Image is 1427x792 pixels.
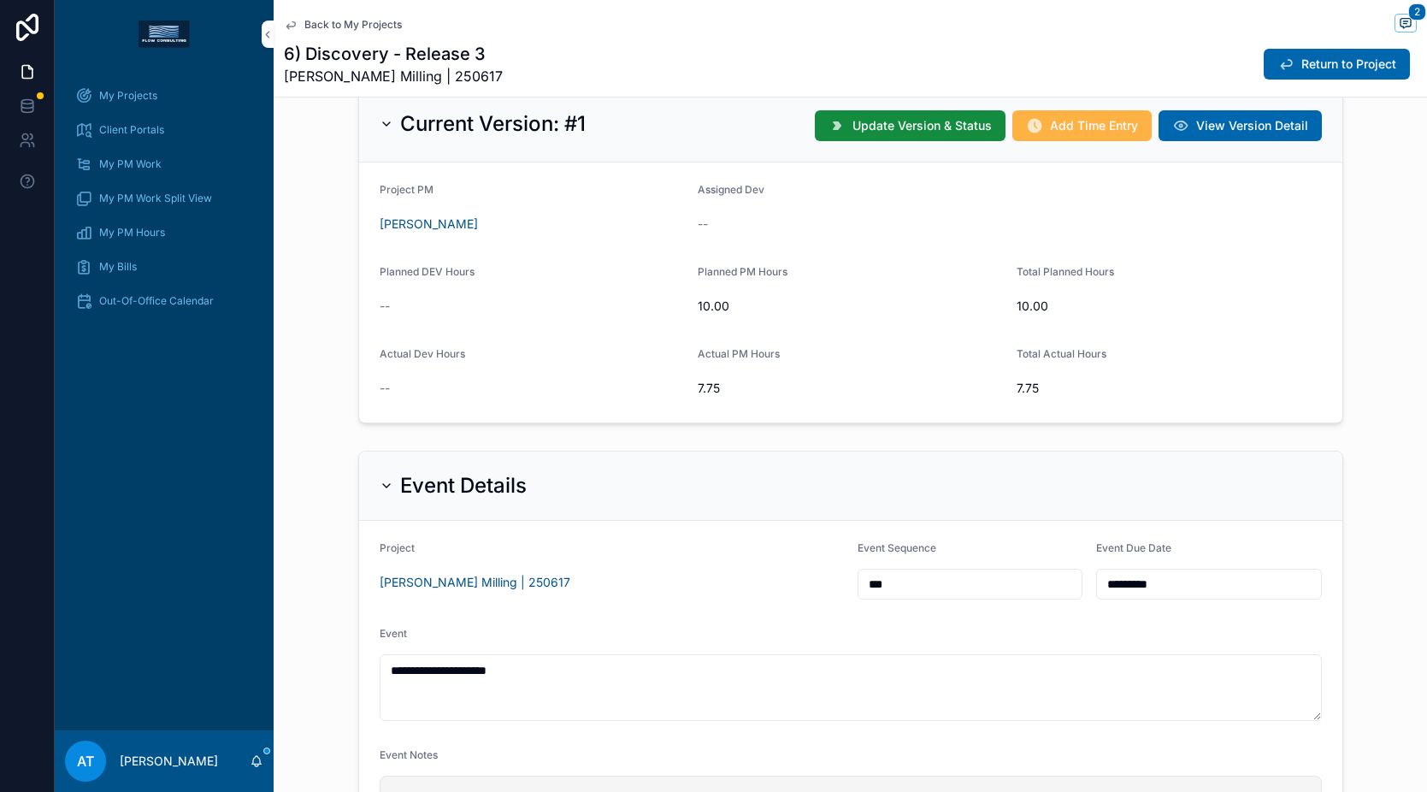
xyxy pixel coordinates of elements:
h2: Event Details [400,472,527,499]
a: [PERSON_NAME] Milling | 250617 [380,574,570,591]
a: Client Portals [65,115,263,145]
span: Event [380,627,407,640]
span: Actual PM Hours [698,347,780,360]
button: Update Version & Status [815,110,1005,141]
h2: Current Version: #1 [400,110,586,138]
span: 10.00 [698,298,1003,315]
span: 2 [1408,3,1426,21]
button: Add Time Entry [1012,110,1152,141]
div: scrollable content [55,68,274,339]
a: My PM Work Split View [65,183,263,214]
a: My PM Work [65,149,263,180]
span: Add Time Entry [1050,117,1138,134]
span: 7.75 [698,380,1003,397]
button: Return to Project [1264,49,1410,80]
span: My PM Work Split View [99,192,212,205]
span: My PM Hours [99,226,165,239]
span: Event Notes [380,748,438,761]
span: -- [380,380,390,397]
button: View Version Detail [1159,110,1322,141]
span: [PERSON_NAME] Milling | 250617 [284,66,503,86]
span: My Projects [99,89,157,103]
span: Project [380,541,415,554]
span: Update Version & Status [852,117,992,134]
span: My PM Work [99,157,162,171]
span: Return to Project [1301,56,1396,73]
span: Client Portals [99,123,164,137]
span: Assigned Dev [698,183,764,196]
a: My Projects [65,80,263,111]
span: -- [698,216,708,233]
span: My Bills [99,260,137,274]
span: 10.00 [1017,298,1322,315]
span: View Version Detail [1196,117,1308,134]
span: Out-Of-Office Calendar [99,294,214,308]
span: Event Due Date [1096,541,1171,554]
span: 7.75 [1017,380,1322,397]
a: My PM Hours [65,217,263,248]
span: -- [380,298,390,315]
a: Back to My Projects [284,18,402,32]
span: Total Planned Hours [1017,265,1114,278]
h1: 6) Discovery - Release 3 [284,42,503,66]
button: 2 [1395,14,1417,35]
span: Planned DEV Hours [380,265,475,278]
a: Out-Of-Office Calendar [65,286,263,316]
a: [PERSON_NAME] [380,216,478,233]
a: My Bills [65,251,263,282]
img: App logo [139,21,190,48]
span: AT [77,751,94,771]
span: Project PM [380,183,433,196]
span: Total Actual Hours [1017,347,1106,360]
span: Event Sequence [858,541,936,554]
span: Actual Dev Hours [380,347,465,360]
span: Planned PM Hours [698,265,787,278]
p: [PERSON_NAME] [120,753,218,770]
span: Back to My Projects [304,18,402,32]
